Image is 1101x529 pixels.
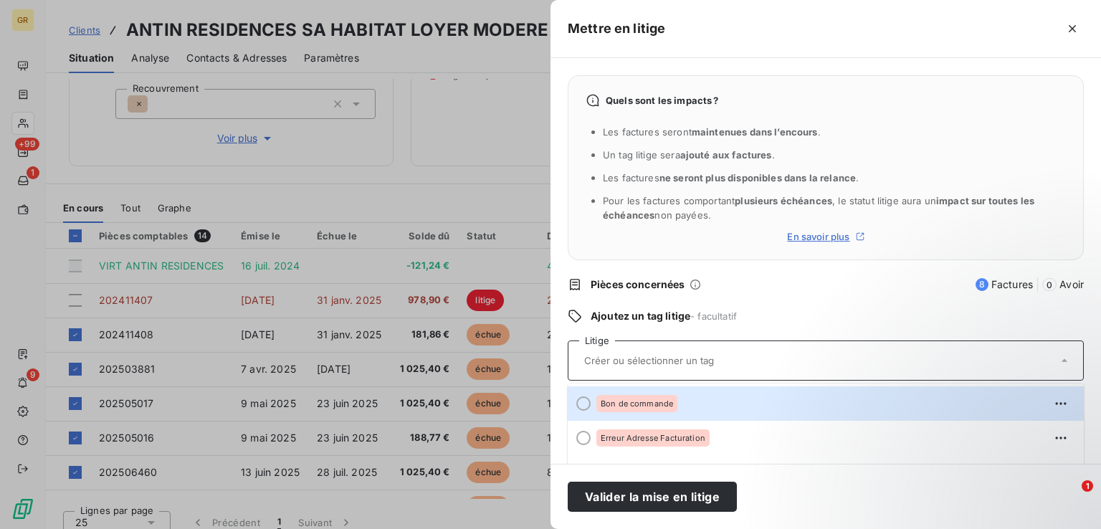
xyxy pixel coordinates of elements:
[586,231,1066,242] a: En savoir plus
[591,310,690,322] span: Ajoutez un tag litige
[680,149,772,161] span: ajouté aux factures
[976,277,1084,292] span: Factures Avoir
[1082,480,1093,492] span: 1
[659,172,856,184] span: ne seront plus disponibles dans la relance
[601,399,673,408] span: Bon de commande
[1052,480,1087,515] iframe: Intercom live chat
[976,278,988,291] span: 8
[735,195,832,206] span: plusieurs échéances
[603,126,821,138] span: Les factures seront .
[568,482,737,512] button: Valider la mise en litige
[603,149,775,161] span: Un tag litige sera .
[1042,278,1057,291] span: 0
[603,172,859,184] span: Les factures .
[814,390,1101,490] iframe: Intercom notifications message
[583,354,791,367] input: Créer ou sélectionner un tag
[568,19,665,39] h5: Mettre en litige
[787,231,849,242] span: En savoir plus
[606,95,719,106] span: Quels sont les impacts ?
[591,277,685,292] span: Pièces concernées
[692,126,818,138] span: maintenues dans l’encours
[601,434,705,442] span: Erreur Adresse Facturation
[690,310,737,322] span: - facultatif
[603,195,1034,221] span: Pour les factures comportant , le statut litige aura un non payées.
